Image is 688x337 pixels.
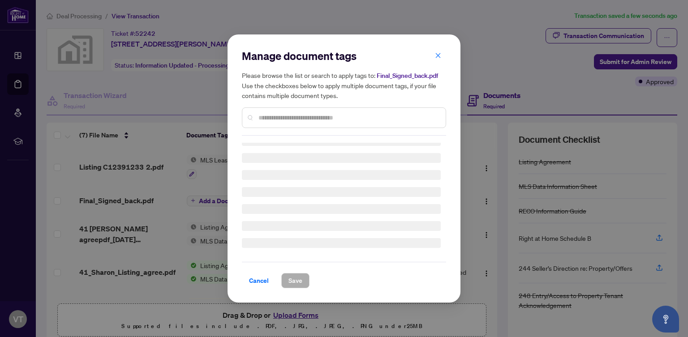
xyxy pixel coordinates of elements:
h2: Manage document tags [242,49,446,63]
button: Open asap [652,306,679,333]
span: close [435,52,441,59]
h5: Please browse the list or search to apply tags to: Use the checkboxes below to apply multiple doc... [242,70,446,100]
button: Cancel [242,273,276,288]
button: Save [281,273,310,288]
span: Cancel [249,273,269,288]
span: Final_Signed_back.pdf [377,72,438,80]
